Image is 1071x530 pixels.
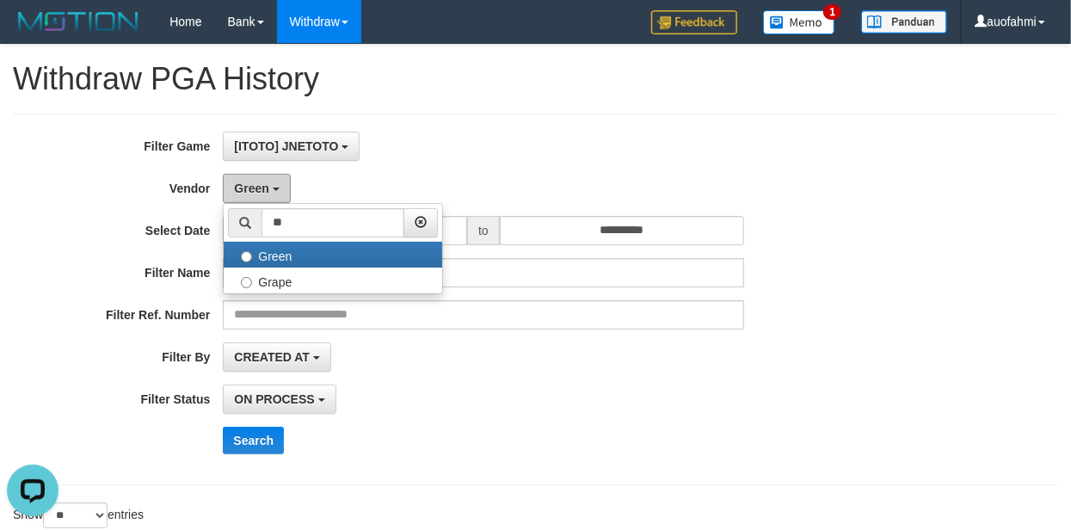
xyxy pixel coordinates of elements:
[13,502,144,528] label: Show entries
[223,342,331,372] button: CREATED AT
[43,502,108,528] select: Showentries
[223,385,335,414] button: ON PROCESS
[234,392,314,406] span: ON PROCESS
[223,174,290,203] button: Green
[763,10,835,34] img: Button%20Memo.svg
[234,139,338,153] span: [ITOTO] JNETOTO
[241,277,252,288] input: Grape
[234,350,310,364] span: CREATED AT
[224,242,442,268] label: Green
[823,4,841,20] span: 1
[13,9,144,34] img: MOTION_logo.png
[861,10,947,34] img: panduan.png
[7,7,58,59] button: Open LiveChat chat widget
[224,268,442,293] label: Grape
[234,182,268,195] span: Green
[241,251,252,262] input: Green
[13,62,1058,96] h1: Withdraw PGA History
[223,132,360,161] button: [ITOTO] JNETOTO
[223,427,284,454] button: Search
[467,216,500,245] span: to
[651,10,737,34] img: Feedback.jpg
